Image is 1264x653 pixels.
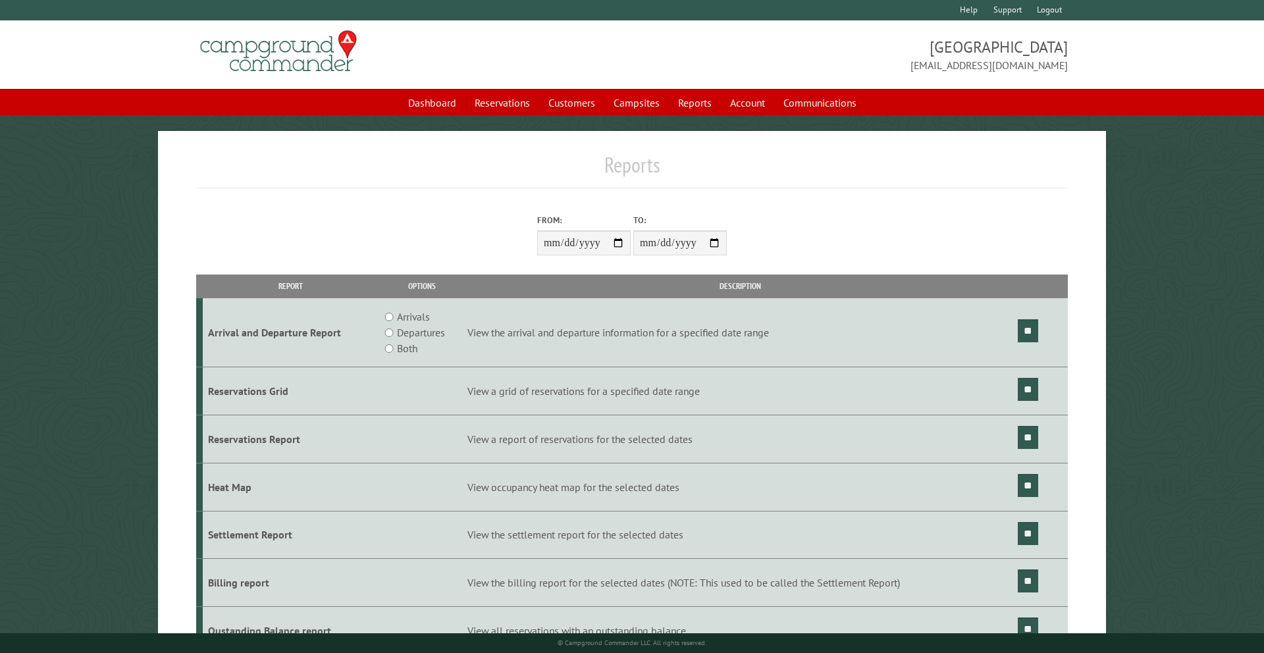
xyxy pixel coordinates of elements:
[776,90,864,115] a: Communications
[196,26,361,77] img: Campground Commander
[465,511,1015,559] td: View the settlement report for the selected dates
[465,559,1015,607] td: View the billing report for the selected dates (NOTE: This used to be called the Settlement Report)
[465,274,1015,298] th: Description
[465,463,1015,511] td: View occupancy heat map for the selected dates
[397,340,417,356] label: Both
[400,90,464,115] a: Dashboard
[397,325,445,340] label: Departures
[196,152,1068,188] h1: Reports
[632,36,1068,73] span: [GEOGRAPHIC_DATA] [EMAIL_ADDRESS][DOMAIN_NAME]
[540,90,603,115] a: Customers
[203,367,380,415] td: Reservations Grid
[203,559,380,607] td: Billing report
[203,298,380,367] td: Arrival and Departure Report
[670,90,720,115] a: Reports
[537,214,631,226] label: From:
[465,415,1015,463] td: View a report of reservations for the selected dates
[203,463,380,511] td: Heat Map
[722,90,773,115] a: Account
[379,274,465,298] th: Options
[467,90,538,115] a: Reservations
[606,90,668,115] a: Campsites
[465,367,1015,415] td: View a grid of reservations for a specified date range
[633,214,727,226] label: To:
[203,415,380,463] td: Reservations Report
[558,639,706,647] small: © Campground Commander LLC. All rights reserved.
[397,309,430,325] label: Arrivals
[203,274,380,298] th: Report
[465,298,1015,367] td: View the arrival and departure information for a specified date range
[203,511,380,559] td: Settlement Report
